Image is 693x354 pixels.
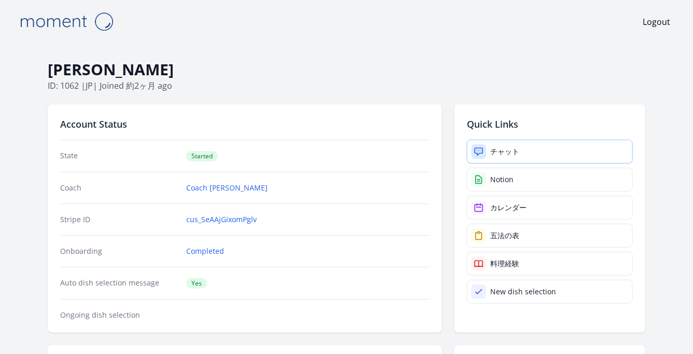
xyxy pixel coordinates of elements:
a: チャット [467,140,633,164]
span: Yes [186,278,207,289]
h1: [PERSON_NAME] [48,60,645,79]
span: Started [186,151,218,161]
a: Completed [186,246,224,256]
div: 五法の表 [490,230,519,241]
a: Notion [467,168,633,192]
a: New dish selection [467,280,633,304]
a: 五法の表 [467,224,633,248]
span: jp [86,80,93,91]
dt: Ongoing dish selection [60,310,178,320]
h2: Account Status [60,117,429,131]
div: カレンダー [490,202,526,213]
div: 料理経験 [490,258,519,269]
div: Notion [490,174,514,185]
a: カレンダー [467,196,633,220]
dt: Onboarding [60,246,178,256]
img: Moment [15,8,118,35]
p: ID: 1062 | | Joined 約2ヶ月 ago [48,79,645,92]
div: New dish selection [490,287,556,297]
a: 料理経験 [467,252,633,276]
div: チャット [490,146,519,157]
a: Logout [643,16,670,28]
a: Coach [PERSON_NAME] [186,183,268,193]
a: cus_SeAAjGixomPglv [186,214,257,225]
dt: Stripe ID [60,214,178,225]
dt: Auto dish selection message [60,278,178,289]
dt: Coach [60,183,178,193]
h2: Quick Links [467,117,633,131]
dt: State [60,151,178,161]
